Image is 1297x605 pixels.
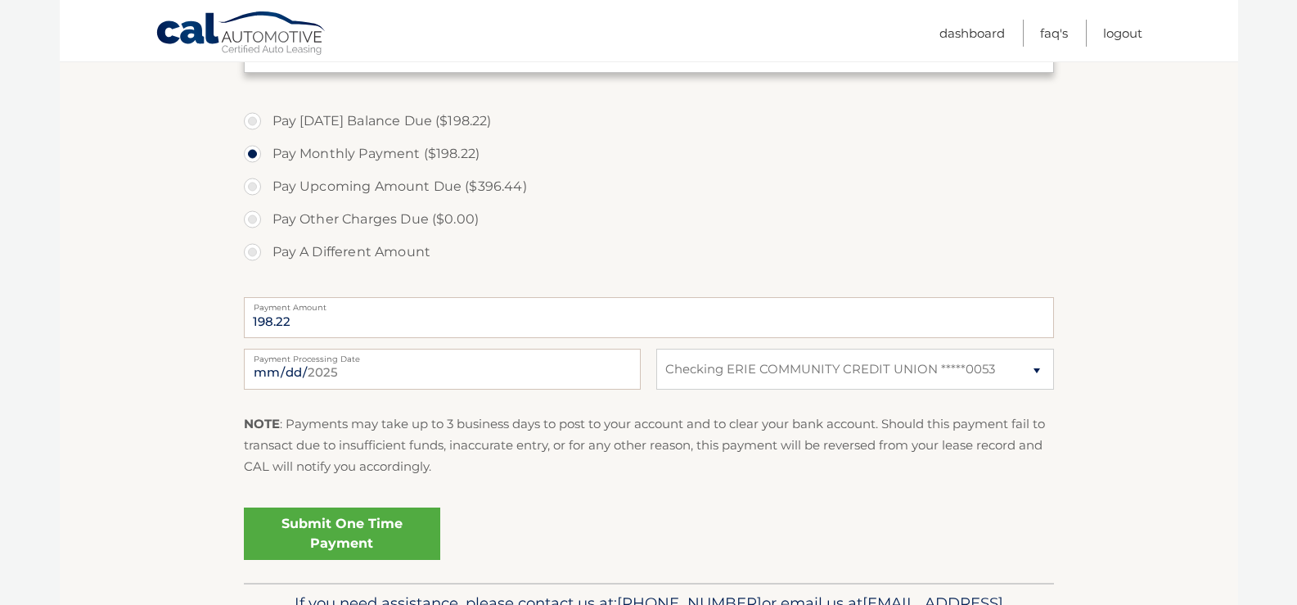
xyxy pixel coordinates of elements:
input: Payment Amount [244,297,1054,338]
label: Pay A Different Amount [244,236,1054,269]
a: Submit One Time Payment [244,508,440,560]
p: : Payments may take up to 3 business days to post to your account and to clear your bank account.... [244,413,1054,478]
a: Logout [1103,20,1142,47]
a: Cal Automotive [155,11,327,58]
label: Pay Monthly Payment ($198.22) [244,138,1054,170]
label: Pay Other Charges Due ($0.00) [244,203,1054,236]
label: Payment Amount [244,297,1054,310]
a: Dashboard [939,20,1005,47]
strong: NOTE [244,416,280,431]
a: FAQ's [1040,20,1068,47]
label: Pay Upcoming Amount Due ($396.44) [244,170,1054,203]
label: Pay [DATE] Balance Due ($198.22) [244,105,1054,138]
label: Payment Processing Date [244,349,641,362]
input: Payment Date [244,349,641,390]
